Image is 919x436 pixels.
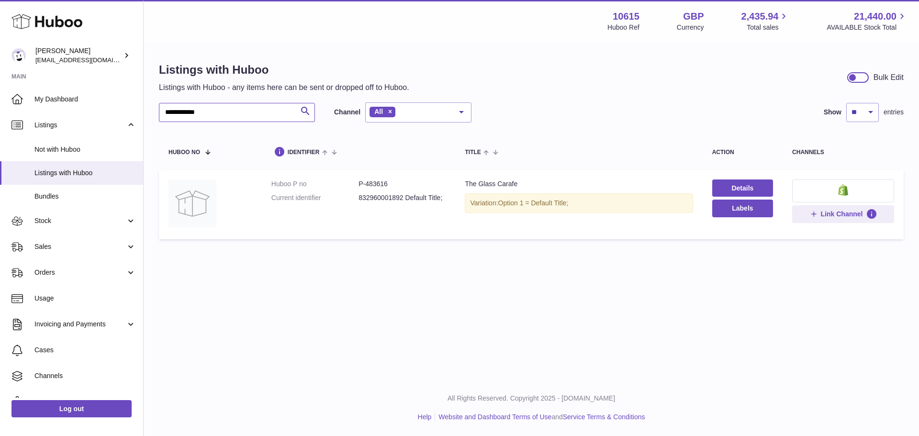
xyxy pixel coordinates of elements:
div: Variation: [465,193,693,213]
span: Cases [34,346,136,355]
span: Invoicing and Payments [34,320,126,329]
span: Link Channel [821,210,863,218]
span: Usage [34,294,136,303]
span: title [465,149,481,156]
div: Currency [677,23,704,32]
span: My Dashboard [34,95,136,104]
span: [EMAIL_ADDRESS][DOMAIN_NAME] [35,56,141,64]
a: Log out [11,400,132,417]
div: channels [792,149,894,156]
div: Huboo Ref [607,23,639,32]
a: 2,435.94 Total sales [741,10,790,32]
span: Stock [34,216,126,225]
label: Channel [334,108,360,117]
a: Service Terms & Conditions [563,413,645,421]
strong: GBP [683,10,704,23]
span: Settings [34,397,136,406]
dd: P-483616 [359,179,446,189]
span: 2,435.94 [741,10,779,23]
span: Total sales [747,23,789,32]
p: All Rights Reserved. Copyright 2025 - [DOMAIN_NAME] [151,394,911,403]
a: Details [712,179,773,197]
img: shopify-small.png [838,184,848,196]
span: Orders [34,268,126,277]
div: action [712,149,773,156]
label: Show [824,108,841,117]
a: Website and Dashboard Terms of Use [438,413,551,421]
button: Labels [712,200,773,217]
dt: Huboo P no [271,179,359,189]
span: Listings [34,121,126,130]
span: Not with Huboo [34,145,136,154]
dt: Current identifier [271,193,359,202]
span: Bundles [34,192,136,201]
img: internalAdmin-10615@internal.huboo.com [11,48,26,63]
li: and [435,413,645,422]
p: Listings with Huboo - any items here can be sent or dropped off to Huboo. [159,82,409,93]
a: Help [418,413,432,421]
div: Bulk Edit [874,72,904,83]
dd: 832960001892 Default Title; [359,193,446,202]
span: Option 1 = Default Title; [498,199,569,207]
div: [PERSON_NAME] [35,46,122,65]
span: Listings with Huboo [34,168,136,178]
button: Link Channel [792,205,894,223]
span: identifier [288,149,320,156]
span: All [374,108,383,115]
div: The Glass Carafe [465,179,693,189]
h1: Listings with Huboo [159,62,409,78]
span: Channels [34,371,136,380]
img: The Glass Carafe [168,179,216,227]
span: entries [884,108,904,117]
strong: 10615 [613,10,639,23]
span: 21,440.00 [854,10,897,23]
span: Sales [34,242,126,251]
span: AVAILABLE Stock Total [827,23,908,32]
a: 21,440.00 AVAILABLE Stock Total [827,10,908,32]
span: Huboo no [168,149,200,156]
